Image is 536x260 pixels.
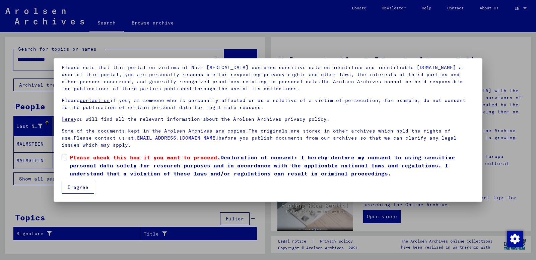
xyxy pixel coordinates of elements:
a: contact us [80,97,110,103]
img: Change consent [507,231,523,247]
p: you will find all the relevant information about the Arolsen Archives privacy policy. [62,116,474,123]
a: [EMAIL_ADDRESS][DOMAIN_NAME] [134,135,218,141]
a: Here [62,116,74,122]
p: Please note that this portal on victims of Nazi [MEDICAL_DATA] contains sensitive data on identif... [62,64,474,92]
p: Some of the documents kept in the Arolsen Archives are copies.The originals are stored in other a... [62,127,474,149]
button: I agree [62,181,94,194]
p: Please if you, as someone who is personally affected or as a relative of a victim of persecution,... [62,97,474,111]
span: Declaration of consent: I hereby declare my consent to using sensitive personal data solely for r... [70,153,474,177]
span: Please check this box if you want to proceed. [70,154,220,161]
